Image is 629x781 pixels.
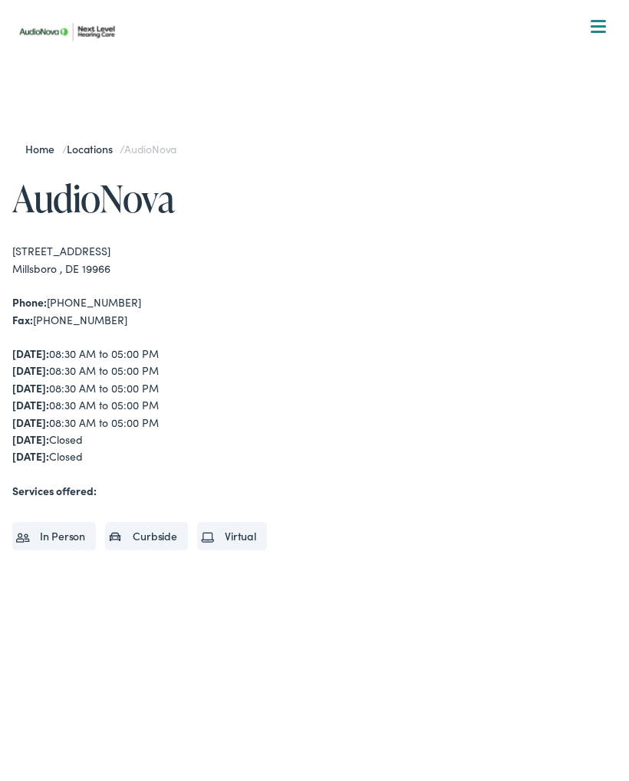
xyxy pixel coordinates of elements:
[12,294,47,310] strong: Phone:
[12,483,97,498] strong: Services offered:
[12,448,49,464] strong: [DATE]:
[12,345,314,465] div: 08:30 AM to 05:00 PM 08:30 AM to 05:00 PM 08:30 AM to 05:00 PM 08:30 AM to 05:00 PM 08:30 AM to 0...
[12,294,314,328] div: [PHONE_NUMBER] [PHONE_NUMBER]
[12,432,49,447] strong: [DATE]:
[12,397,49,412] strong: [DATE]:
[197,522,267,550] li: Virtual
[12,522,96,550] li: In Person
[12,363,49,378] strong: [DATE]:
[12,415,49,430] strong: [DATE]:
[12,346,49,361] strong: [DATE]:
[12,178,314,218] h1: AudioNova
[25,141,176,156] span: / /
[12,312,33,327] strong: Fax:
[124,141,176,156] span: AudioNova
[12,380,49,395] strong: [DATE]:
[25,141,61,156] a: Home
[24,61,616,109] a: What We Offer
[67,141,120,156] a: Locations
[105,522,188,550] li: Curbside
[12,242,314,277] div: [STREET_ADDRESS] Millsboro , DE 19966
